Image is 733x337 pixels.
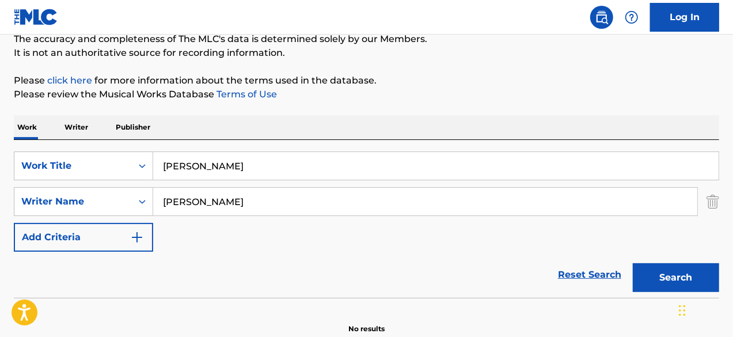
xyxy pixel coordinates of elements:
p: No results [348,310,385,334]
img: Delete Criterion [707,187,719,216]
form: Search Form [14,152,719,298]
img: help [625,10,639,24]
a: Terms of Use [214,89,277,100]
a: Log In [650,3,719,32]
p: Writer [61,115,92,139]
div: Writer Name [21,195,125,209]
div: Drag [679,293,686,328]
a: Reset Search [552,262,627,287]
a: click here [47,75,92,86]
div: Help [620,6,643,29]
div: Work Title [21,159,125,173]
p: Please for more information about the terms used in the database. [14,74,719,88]
a: Public Search [590,6,613,29]
p: Publisher [112,115,154,139]
button: Search [633,263,719,292]
p: The accuracy and completeness of The MLC's data is determined solely by our Members. [14,32,719,46]
p: Work [14,115,40,139]
img: 9d2ae6d4665cec9f34b9.svg [130,230,144,244]
p: Please review the Musical Works Database [14,88,719,101]
img: search [595,10,609,24]
p: It is not an authoritative source for recording information. [14,46,719,60]
img: MLC Logo [14,9,58,25]
iframe: Chat Widget [675,282,733,337]
button: Add Criteria [14,223,153,252]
